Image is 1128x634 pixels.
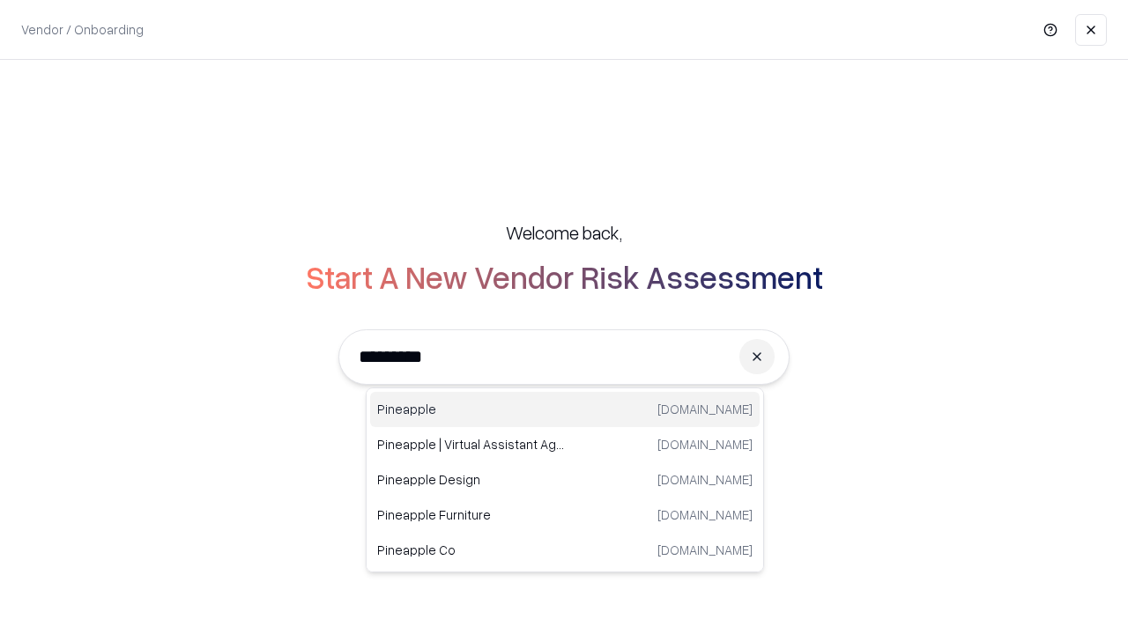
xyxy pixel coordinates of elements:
p: Pineapple Design [377,470,565,489]
h5: Welcome back, [506,220,622,245]
p: Vendor / Onboarding [21,20,144,39]
p: Pineapple Furniture [377,505,565,524]
p: Pineapple | Virtual Assistant Agency [377,435,565,453]
p: [DOMAIN_NAME] [657,400,753,418]
h2: Start A New Vendor Risk Assessment [306,259,823,294]
p: [DOMAIN_NAME] [657,435,753,453]
p: Pineapple Co [377,541,565,559]
p: [DOMAIN_NAME] [657,505,753,524]
div: Suggestions [366,387,764,572]
p: [DOMAIN_NAME] [657,541,753,559]
p: [DOMAIN_NAME] [657,470,753,489]
p: Pineapple [377,400,565,418]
